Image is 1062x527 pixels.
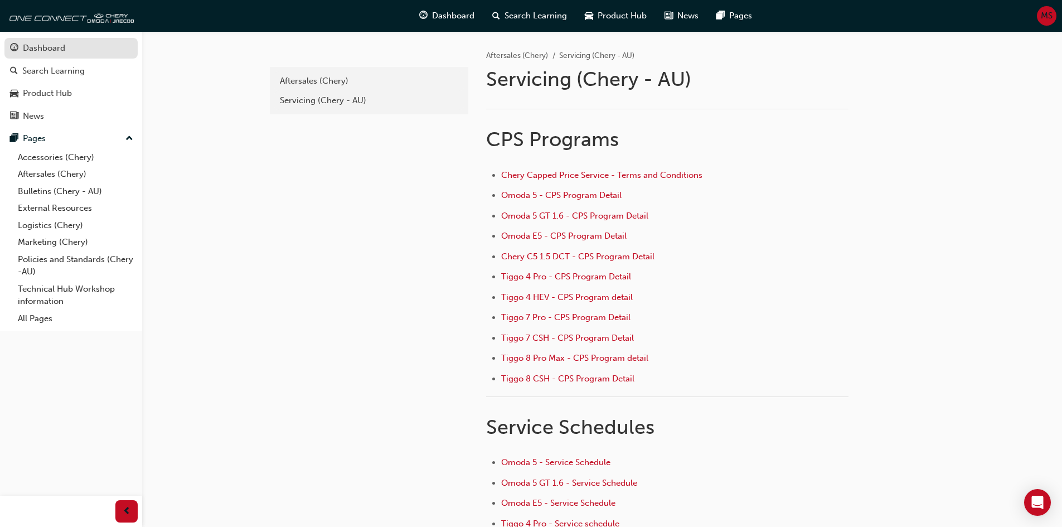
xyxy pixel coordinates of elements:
span: News [677,9,699,22]
span: CPS Programs [486,127,619,151]
a: Aftersales (Chery) [486,51,548,60]
span: Dashboard [432,9,474,22]
a: Tiggo 7 CSH - CPS Program Detail [501,333,634,343]
li: Servicing (Chery - AU) [559,50,634,62]
span: prev-icon [123,505,131,519]
a: External Resources [13,200,138,217]
span: Search Learning [505,9,567,22]
a: News [4,106,138,127]
span: news-icon [10,112,18,122]
a: car-iconProduct Hub [576,4,656,27]
a: Chery C5 1.5 DCT - CPS Program Detail [501,252,654,262]
div: Dashboard [23,42,65,55]
div: Search Learning [22,65,85,78]
button: Pages [4,128,138,149]
span: up-icon [125,132,133,146]
h1: Servicing (Chery - AU) [486,67,852,91]
a: Omoda E5 - CPS Program Detail [501,231,627,241]
span: car-icon [10,89,18,99]
span: Pages [729,9,752,22]
img: oneconnect [6,4,134,27]
a: Omoda 5 - CPS Program Detail [501,190,622,200]
a: pages-iconPages [707,4,761,27]
a: Omoda E5 - Service Schedule [501,498,615,508]
a: Technical Hub Workshop information [13,281,138,310]
a: Aftersales (Chery) [13,166,138,183]
div: Servicing (Chery - AU) [280,94,458,107]
a: Tiggo 4 HEV - CPS Program detail [501,292,633,302]
div: Aftersales (Chery) [280,75,458,88]
a: Policies and Standards (Chery -AU) [13,251,138,281]
a: Marketing (Chery) [13,234,138,251]
span: pages-icon [10,134,18,144]
span: news-icon [665,9,673,23]
span: guage-icon [419,9,428,23]
a: Chery Capped Price Service - Terms and Conditions [501,170,702,180]
span: MS [1041,9,1053,22]
a: Accessories (Chery) [13,149,138,166]
a: Bulletins (Chery - AU) [13,183,138,200]
span: Service Schedules [486,415,654,439]
span: Product Hub [598,9,647,22]
span: guage-icon [10,43,18,54]
span: search-icon [10,66,18,76]
span: search-icon [492,9,500,23]
button: DashboardSearch LearningProduct HubNews [4,36,138,128]
div: Product Hub [23,87,72,100]
a: Aftersales (Chery) [274,71,464,91]
a: news-iconNews [656,4,707,27]
a: Dashboard [4,38,138,59]
a: Product Hub [4,83,138,104]
span: car-icon [585,9,593,23]
div: News [23,110,44,123]
a: Servicing (Chery - AU) [274,91,464,110]
a: All Pages [13,310,138,327]
a: Tiggo 4 Pro - CPS Program Detail [501,272,631,282]
a: Omoda 5 GT 1.6 - CPS Program Detail [501,211,648,221]
a: Tiggo 7 Pro - CPS Program Detail [501,312,631,322]
a: Tiggo 8 Pro Max - CPS Program detail [501,353,648,363]
div: Pages [23,132,46,145]
a: Search Learning [4,61,138,81]
button: MS [1037,6,1056,26]
a: Omoda 5 - Service Schedule [501,457,610,467]
span: pages-icon [716,9,725,23]
a: guage-iconDashboard [410,4,483,27]
a: Logistics (Chery) [13,217,138,234]
div: Open Intercom Messenger [1024,489,1051,516]
a: search-iconSearch Learning [483,4,576,27]
a: Tiggo 8 CSH - CPS Program Detail [501,374,634,384]
a: Omoda 5 GT 1.6 - Service Schedule [501,478,637,488]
